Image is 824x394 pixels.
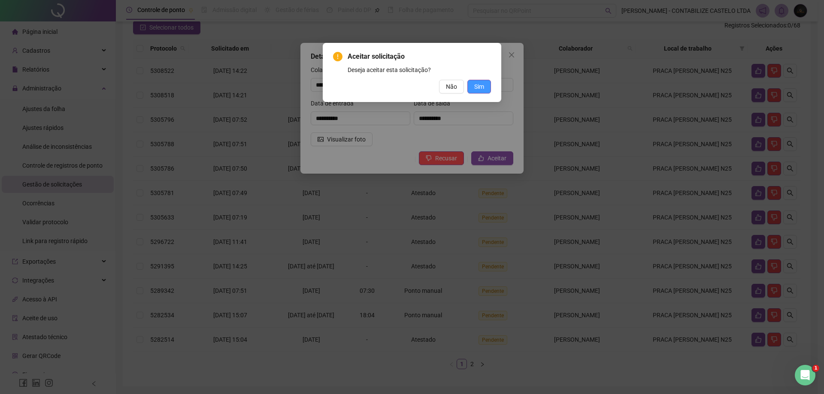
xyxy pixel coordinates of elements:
span: exclamation-circle [333,52,342,61]
iframe: Intercom live chat [795,365,815,385]
span: 1 [812,365,819,372]
button: Não [439,80,464,93]
button: Sim [467,80,491,93]
div: Deseja aceitar esta solicitação? [348,65,491,75]
span: Aceitar solicitação [348,51,491,62]
span: Sim [474,82,484,91]
span: Não [446,82,457,91]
